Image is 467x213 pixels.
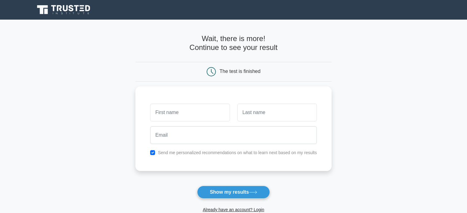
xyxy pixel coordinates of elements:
h4: Wait, there is more! Continue to see your result [135,34,332,52]
div: The test is finished [220,69,260,74]
input: Email [150,126,317,144]
label: Send me personalized recommendations on what to learn next based on my results [158,150,317,155]
input: Last name [237,104,317,121]
button: Show my results [197,186,270,199]
a: Already have an account? Login [203,207,264,212]
input: First name [150,104,230,121]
